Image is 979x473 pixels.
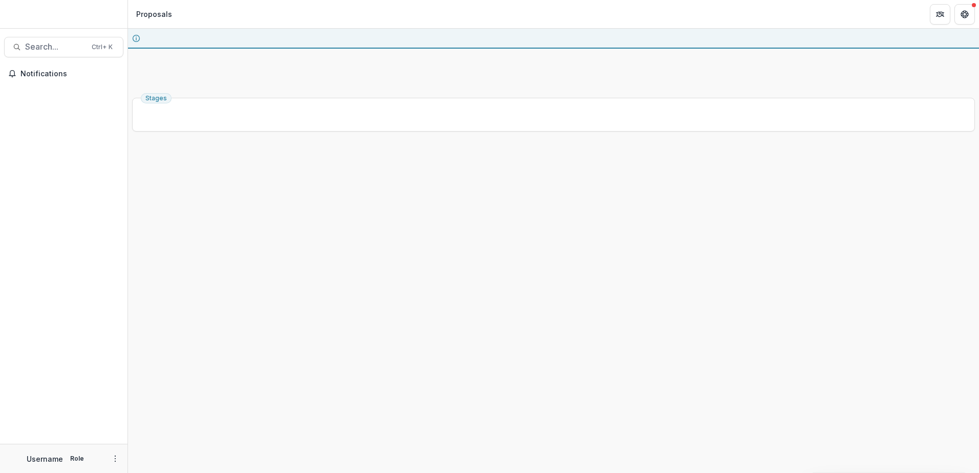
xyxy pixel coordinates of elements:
[67,454,87,463] p: Role
[90,41,115,53] div: Ctrl + K
[136,9,172,19] div: Proposals
[109,453,121,465] button: More
[4,66,123,82] button: Notifications
[954,4,975,25] button: Get Help
[27,454,63,464] p: Username
[132,7,176,21] nav: breadcrumb
[930,4,950,25] button: Partners
[25,42,86,52] span: Search...
[145,95,167,102] span: Stages
[4,37,123,57] button: Search...
[20,70,119,78] span: Notifications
